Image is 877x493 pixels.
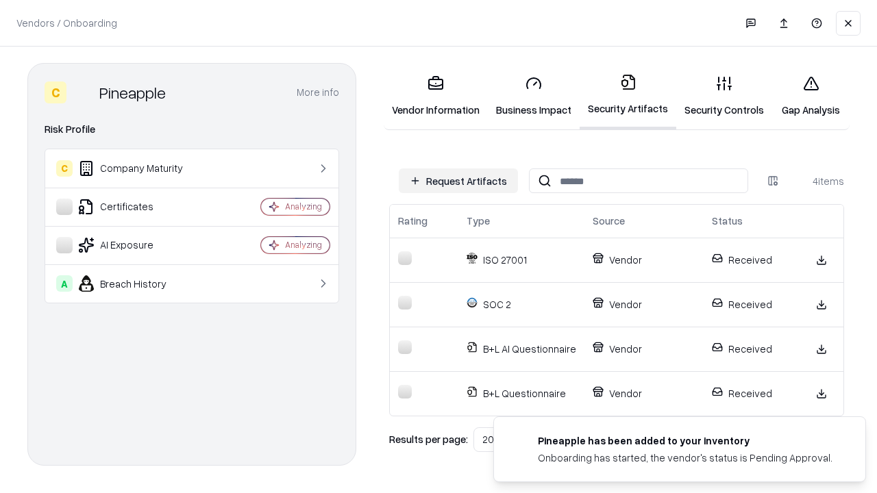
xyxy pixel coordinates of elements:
[16,16,117,30] p: Vendors / Onboarding
[45,81,66,103] div: C
[285,201,322,212] div: Analyzing
[72,81,94,103] img: Pineapple
[56,275,73,292] div: A
[389,432,468,446] p: Results per page:
[510,433,527,450] img: pineappleenergy.com
[398,214,428,228] div: Rating
[538,433,832,448] div: Pineapple has been added to your inventory
[593,386,695,401] p: Vendor
[772,64,850,128] a: Gap Analysis
[593,253,695,267] p: Vendor
[467,386,576,401] p: B+L Questionnaire
[297,80,339,105] button: More info
[712,214,743,228] div: Status
[56,160,73,177] div: C
[285,239,322,251] div: Analyzing
[488,64,580,128] a: Business Impact
[467,253,576,267] p: ISO 27001
[56,275,220,292] div: Breach History
[399,168,518,193] button: Request Artifacts
[676,64,772,128] a: Security Controls
[712,386,791,401] p: Received
[593,297,695,312] p: Vendor
[467,297,576,312] p: SOC 2
[593,342,695,356] p: Vendor
[45,121,339,138] div: Risk Profile
[593,214,625,228] div: Source
[56,160,220,177] div: Company Maturity
[467,342,576,356] p: B+L AI Questionnaire
[580,63,676,129] a: Security Artifacts
[789,174,844,188] div: 4 items
[467,214,490,228] div: Type
[99,81,166,103] div: Pineapple
[712,253,791,267] p: Received
[712,342,791,356] p: Received
[56,237,220,253] div: AI Exposure
[538,451,832,465] div: Onboarding has started, the vendor's status is Pending Approval.
[56,199,220,215] div: Certificates
[712,297,791,312] p: Received
[384,64,488,128] a: Vendor Information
